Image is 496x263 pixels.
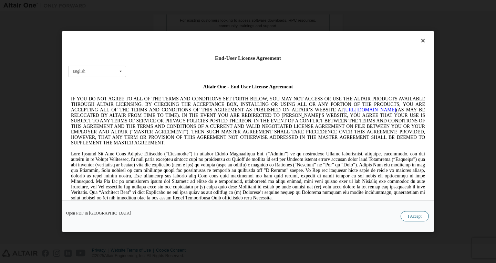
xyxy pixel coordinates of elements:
span: IF YOU DO NOT AGREE TO ALL OF THE TERMS AND CONDITIONS SET FORTH BELOW, YOU MAY NOT ACCESS OR USE... [3,15,357,64]
div: English [73,69,85,73]
a: Open PDF in [GEOGRAPHIC_DATA] [66,211,131,215]
a: [URL][DOMAIN_NAME] [276,26,328,31]
span: Altair One - End User License Agreement [135,3,225,8]
button: I Accept [401,211,429,221]
div: End-User License Agreement [68,55,428,62]
span: Lore Ipsumd Sit Ame Cons Adipisc Elitseddo (“Eiusmodte”) in utlabor Etdolo Magnaaliqua Eni. (“Adm... [3,70,357,119]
